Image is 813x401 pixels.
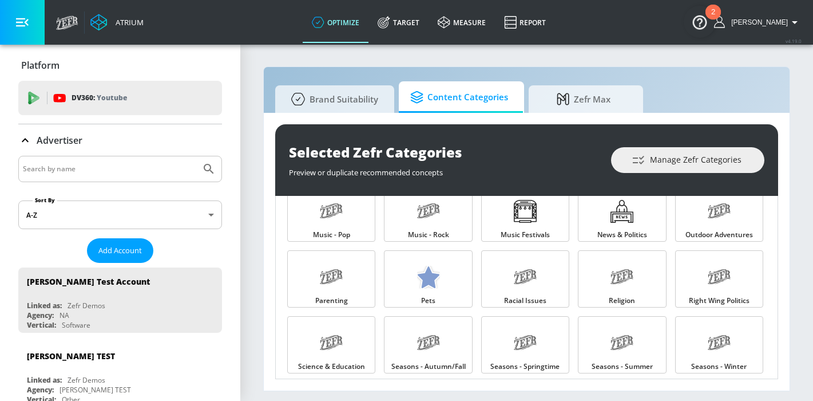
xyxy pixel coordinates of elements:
[384,316,472,374] a: Seasons - Autumn/Fall
[21,59,60,72] p: Platform
[689,297,749,304] span: Right Wing Politics
[597,231,647,238] span: News & Politics
[540,85,627,113] span: Zefr Max
[384,184,472,242] a: Music - Rock
[303,2,368,43] a: optimize
[18,200,222,229] div: A-Z
[578,184,666,242] a: News & Politics
[578,250,666,308] a: Religion
[18,124,222,156] div: Advertiser
[727,18,788,26] span: login as: lucy.mchenry@zefr.com
[490,363,560,370] span: Seasons - Springtime
[481,250,569,308] a: Racial Issues
[87,238,153,263] button: Add Account
[786,38,802,44] span: v 4.19.0
[391,363,466,370] span: Seasons - Autumn/Fall
[23,162,196,176] input: Search by name
[27,310,54,320] div: Agency:
[72,92,127,104] p: DV360:
[675,184,763,242] a: Outdoor Adventures
[685,231,753,238] span: Outdoor Adventures
[111,17,144,27] div: Atrium
[60,310,69,320] div: NA
[97,92,127,104] p: Youtube
[27,351,115,361] div: [PERSON_NAME] TEST
[287,85,378,113] span: Brand Suitability
[27,375,62,385] div: Linked as:
[298,363,365,370] span: Science & Education
[37,134,82,147] p: Advertiser
[287,250,375,308] a: Parenting
[368,2,429,43] a: Target
[313,231,350,238] span: Music - Pop
[62,320,90,330] div: Software
[384,250,472,308] a: Pets
[501,231,550,238] span: Music Festivals
[27,301,62,310] div: Linked as:
[18,81,222,115] div: DV360: Youtube
[289,143,600,162] div: Selected Zefr Categories
[421,297,435,304] span: Pets
[481,184,569,242] a: Music Festivals
[634,153,741,167] span: Manage Zefr Categories
[578,316,666,374] a: Seasons - Summer
[27,320,56,330] div: Vertical:
[90,14,144,31] a: Atrium
[481,316,569,374] a: Seasons - Springtime
[675,316,763,374] a: Seasons - Winter
[611,147,764,173] button: Manage Zefr Categories
[408,231,449,238] span: Music - Rock
[27,276,150,287] div: [PERSON_NAME] Test Account
[691,363,747,370] span: Seasons - Winter
[18,49,222,81] div: Platform
[410,84,508,111] span: Content Categories
[429,2,495,43] a: measure
[315,297,348,304] span: Parenting
[504,297,546,304] span: Racial Issues
[18,268,222,333] div: [PERSON_NAME] Test AccountLinked as:Zefr DemosAgency:NAVertical:Software
[289,162,600,178] div: Preview or duplicate recommended concepts
[675,250,763,308] a: Right Wing Politics
[33,196,57,204] label: Sort By
[60,385,131,395] div: [PERSON_NAME] TEST
[27,385,54,395] div: Agency:
[287,316,375,374] a: Science & Education
[684,6,716,38] button: Open Resource Center, 2 new notifications
[592,363,653,370] span: Seasons - Summer
[68,375,105,385] div: Zefr Demos
[495,2,555,43] a: Report
[714,15,802,29] button: [PERSON_NAME]
[609,297,635,304] span: Religion
[98,244,142,257] span: Add Account
[287,184,375,242] a: Music - Pop
[68,301,105,310] div: Zefr Demos
[711,12,715,27] div: 2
